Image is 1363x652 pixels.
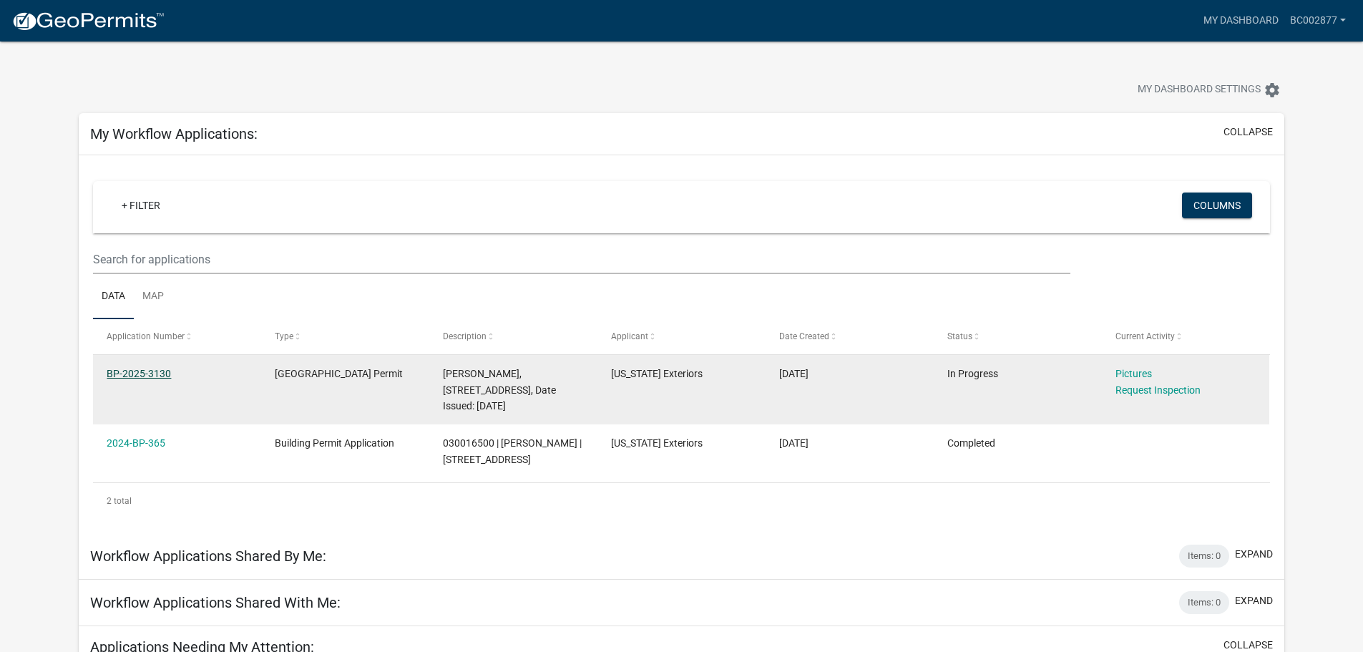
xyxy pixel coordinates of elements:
[79,155,1284,532] div: collapse
[1126,76,1292,104] button: My Dashboard Settingssettings
[110,193,172,218] a: + Filter
[766,319,934,354] datatable-header-cell: Date Created
[1138,82,1261,99] span: My Dashboard Settings
[1115,368,1152,379] a: Pictures
[1198,7,1284,34] a: My Dashboard
[443,437,582,465] span: 030016500 | DAVID J FOUQUETTE | 4005 195TH AVE NE
[933,319,1101,354] datatable-header-cell: Status
[443,368,556,412] span: GREGORY RIDDELL, 28363 BAYSHORE DR NW, Reside, Date Issued: 05/09/2025
[947,437,995,449] span: Completed
[1284,7,1352,34] a: BC002877
[1101,319,1269,354] datatable-header-cell: Current Activity
[1179,591,1229,614] div: Items: 0
[93,245,1070,274] input: Search for applications
[90,125,258,142] h5: My Workflow Applications:
[597,319,766,354] datatable-header-cell: Applicant
[1115,384,1201,396] a: Request Inspection
[443,331,487,341] span: Description
[107,437,165,449] a: 2024-BP-365
[429,319,597,354] datatable-header-cell: Description
[611,437,703,449] span: Minnesota Exteriors
[1223,125,1273,140] button: collapse
[611,368,703,379] span: Minnesota Exteriors
[1235,593,1273,608] button: expand
[1182,193,1252,218] button: Columns
[947,368,998,379] span: In Progress
[90,548,326,565] h5: Workflow Applications Shared By Me:
[107,368,171,379] a: BP-2025-3130
[107,331,185,341] span: Application Number
[779,437,808,449] span: 11/21/2024
[93,274,134,320] a: Data
[275,437,394,449] span: Building Permit Application
[1264,82,1281,99] i: settings
[93,483,1270,519] div: 2 total
[275,331,293,341] span: Type
[93,319,261,354] datatable-header-cell: Application Number
[275,368,403,379] span: Isanti County Building Permit
[611,331,648,341] span: Applicant
[1179,545,1229,568] div: Items: 0
[779,368,808,379] span: 05/06/2025
[1235,547,1273,562] button: expand
[134,274,172,320] a: Map
[90,594,341,611] h5: Workflow Applications Shared With Me:
[779,331,829,341] span: Date Created
[1115,331,1175,341] span: Current Activity
[261,319,429,354] datatable-header-cell: Type
[947,331,972,341] span: Status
